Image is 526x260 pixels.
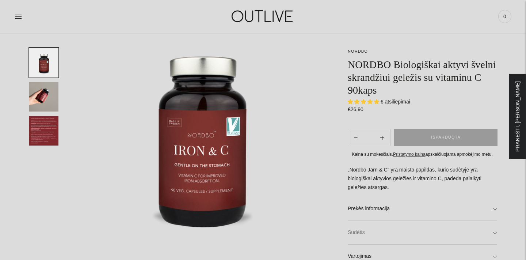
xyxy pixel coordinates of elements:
[381,99,410,105] span: 6 atsiliepimai
[348,129,363,146] button: Add product quantity
[393,152,426,157] a: Pristatymo kaina
[348,49,368,53] a: NORDBO
[348,166,497,192] p: „Nordbo Järn & C“ yra maisto papildas, kurio sudėtyje yra biologiškai aktyvios geležies ir vitami...
[374,129,390,146] button: Subtract product quantity
[348,151,497,158] div: Kaina su mokesčiais. apskaičiuojama apmokėjimo metu.
[431,134,461,141] span: IŠPARDUOTA
[348,58,497,97] h1: NORDBO Biologiškai aktyvi švelni skrandžiui geležis su vitaminu C 90kaps
[348,99,381,105] span: 5.00 stars
[29,82,58,112] button: Translation missing: en.general.accessibility.image_thumbail
[394,129,498,146] button: IŠPARDUOTA
[348,221,497,244] a: Sudėtis
[29,116,58,146] button: Translation missing: en.general.accessibility.image_thumbail
[363,132,374,143] input: Product quantity
[348,197,497,221] a: Prekės informacija
[498,8,511,25] a: 0
[29,48,58,78] button: Translation missing: en.general.accessibility.image_thumbail
[217,4,309,29] img: OUTLIVE
[500,11,510,22] span: 0
[348,106,363,112] span: €26,90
